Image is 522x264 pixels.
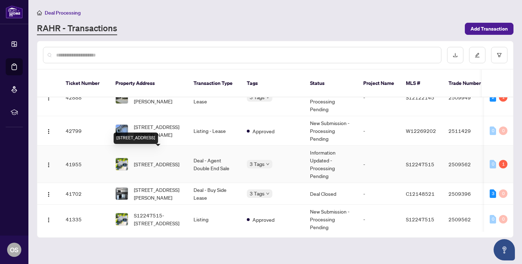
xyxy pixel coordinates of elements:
[499,189,507,198] div: 0
[37,22,117,35] a: RAHR - Transactions
[188,116,241,146] td: Listing - Lease
[252,127,274,135] span: Approved
[471,23,508,34] span: Add Transaction
[491,47,507,63] button: filter
[116,188,128,200] img: thumbnail-img
[188,205,241,234] td: Listing
[443,146,493,183] td: 2509562
[114,133,158,144] div: [STREET_ADDRESS]
[443,70,493,97] th: Trade Number
[43,125,54,136] button: Logo
[304,146,358,183] td: Information Updated - Processing Pending
[499,126,507,135] div: 0
[60,146,110,183] td: 41955
[400,70,443,97] th: MLS #
[469,47,485,63] button: edit
[45,10,81,16] span: Deal Processing
[46,217,51,223] img: Logo
[358,70,400,97] th: Project Name
[60,116,110,146] td: 42799
[358,146,400,183] td: -
[358,183,400,205] td: -
[406,128,436,134] span: W12269202
[37,10,42,15] span: home
[266,192,270,195] span: down
[60,205,110,234] td: 41335
[60,70,110,97] th: Ticket Number
[490,126,496,135] div: 0
[453,53,458,58] span: download
[116,158,128,170] img: thumbnail-img
[60,79,110,116] td: 42888
[134,90,182,105] span: [STREET_ADDRESS][PERSON_NAME]
[406,216,434,222] span: S12247515
[499,93,507,102] div: 1
[252,216,274,223] span: Approved
[490,93,496,102] div: 2
[110,70,188,97] th: Property Address
[46,162,51,168] img: Logo
[43,188,54,199] button: Logo
[443,205,493,234] td: 2509562
[134,211,182,227] span: S12247515-[STREET_ADDRESS]
[250,93,265,101] span: 3 Tags
[499,215,507,223] div: 0
[10,245,18,255] span: OS
[406,94,434,101] span: S12122145
[304,205,358,234] td: New Submission - Processing Pending
[43,92,54,103] button: Logo
[188,183,241,205] td: Deal - Buy Side Lease
[266,96,270,99] span: down
[406,190,435,197] span: C12148521
[46,95,51,101] img: Logo
[304,183,358,205] td: Deal Closed
[499,160,507,168] div: 1
[46,192,51,197] img: Logo
[465,23,513,35] button: Add Transaction
[188,70,241,97] th: Transaction Type
[116,213,128,225] img: thumbnail-img
[447,47,463,63] button: download
[43,158,54,170] button: Logo
[43,214,54,225] button: Logo
[490,215,496,223] div: 0
[241,70,304,97] th: Tags
[443,183,493,205] td: 2509396
[494,239,515,260] button: Open asap
[358,205,400,234] td: -
[188,146,241,183] td: Deal - Agent Double End Sale
[406,161,434,167] span: S12247515
[116,125,128,137] img: thumbnail-img
[46,129,51,134] img: Logo
[443,79,493,116] td: 2509949
[6,5,23,18] img: logo
[490,189,496,198] div: 3
[134,186,182,201] span: [STREET_ADDRESS][PERSON_NAME]
[304,79,358,116] td: Information Updated - Processing Pending
[188,79,241,116] td: Deal - Buy Side Lease
[475,53,480,58] span: edit
[304,116,358,146] td: New Submission - Processing Pending
[134,123,182,139] span: [STREET_ADDRESS][PERSON_NAME]
[60,183,110,205] td: 41702
[358,79,400,116] td: -
[134,160,179,168] span: [STREET_ADDRESS]
[116,91,128,103] img: thumbnail-img
[250,189,265,198] span: 3 Tags
[443,116,493,146] td: 2511429
[266,162,270,166] span: down
[490,160,496,168] div: 0
[358,116,400,146] td: -
[304,70,358,97] th: Status
[250,160,265,168] span: 3 Tags
[497,53,502,58] span: filter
